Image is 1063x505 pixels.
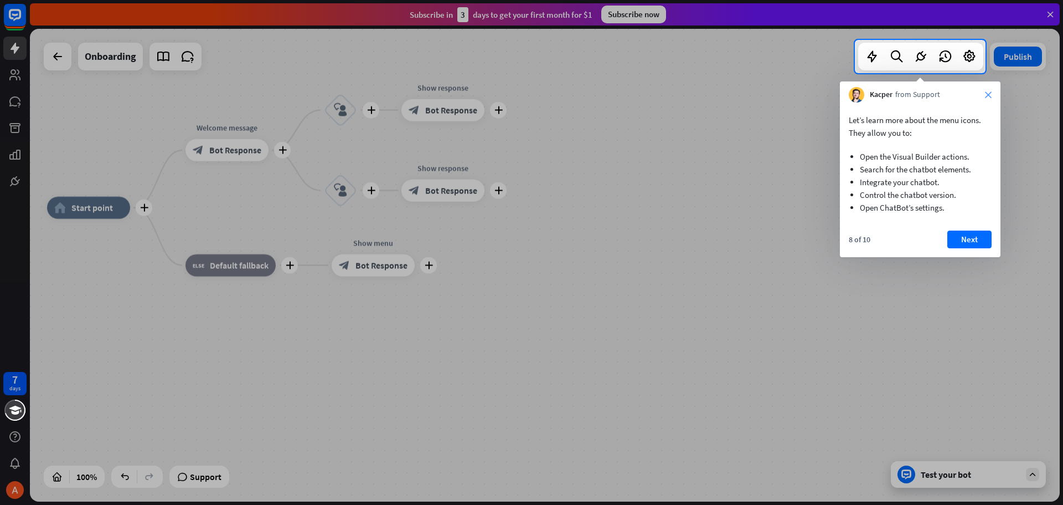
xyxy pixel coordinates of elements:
li: Open the Visual Builder actions. [860,150,981,163]
li: Control the chatbot version. [860,188,981,201]
li: Integrate your chatbot. [860,176,981,188]
button: Open LiveChat chat widget [9,4,42,38]
button: Next [947,231,992,248]
span: from Support [895,89,940,100]
li: Open ChatBot’s settings. [860,201,981,214]
p: Let’s learn more about the menu icons. They allow you to: [849,114,992,139]
i: close [985,91,992,98]
div: 8 of 10 [849,234,870,244]
span: Kacper [870,89,892,100]
li: Search for the chatbot elements. [860,163,981,176]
